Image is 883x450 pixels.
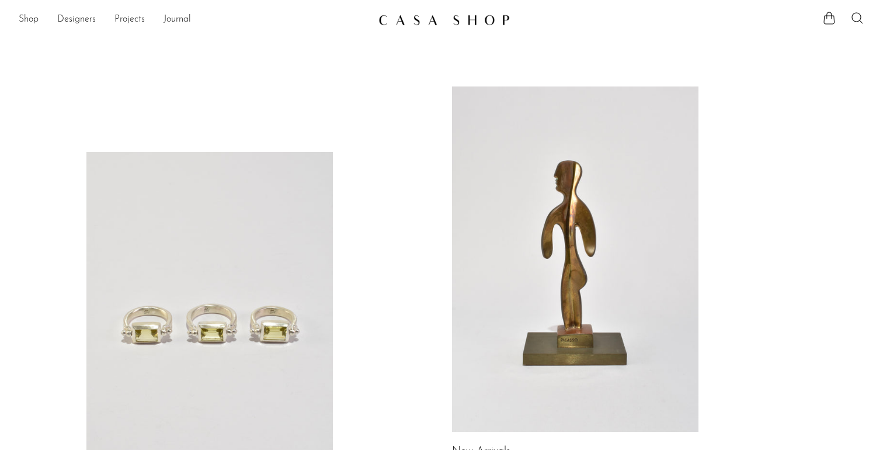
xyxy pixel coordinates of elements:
[19,12,39,27] a: Shop
[19,10,369,30] nav: Desktop navigation
[57,12,96,27] a: Designers
[19,10,369,30] ul: NEW HEADER MENU
[114,12,145,27] a: Projects
[164,12,191,27] a: Journal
